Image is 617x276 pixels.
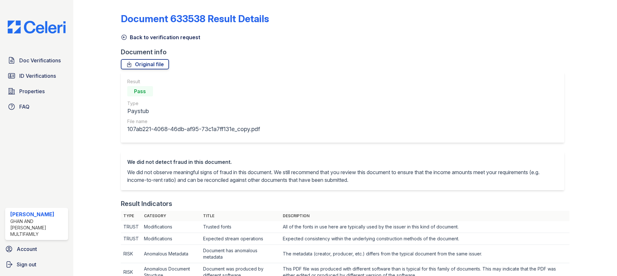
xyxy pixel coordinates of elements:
[3,243,71,255] a: Account
[10,218,66,237] div: Ghan and [PERSON_NAME] Multifamily
[17,261,36,268] span: Sign out
[19,87,45,95] span: Properties
[127,107,260,116] div: Paystub
[121,13,269,24] a: Document 633538 Result Details
[127,100,260,107] div: Type
[3,258,71,271] a: Sign out
[121,245,141,263] td: RISK
[141,233,201,245] td: Modifications
[141,211,201,221] th: Category
[127,118,260,125] div: File name
[121,48,569,57] div: Document info
[5,69,68,82] a: ID Verifications
[127,158,558,166] div: We did not detect fraud in this document.
[127,86,153,96] div: Pass
[201,211,280,221] th: Title
[121,233,141,245] td: TRUST
[121,33,200,41] a: Back to verification request
[201,221,280,233] td: Trusted fonts
[280,245,569,263] td: The metadata (creator, producer, etc.) differs from the typical document from the same issuer.
[280,233,569,245] td: Expected consistency within the underlying construction methods of the document.
[17,245,37,253] span: Account
[141,221,201,233] td: Modifications
[280,221,569,233] td: All of the fonts in use here are typically used by the issuer in this kind of document.
[5,85,68,98] a: Properties
[5,100,68,113] a: FAQ
[19,57,61,64] span: Doc Verifications
[10,210,66,218] div: [PERSON_NAME]
[127,78,260,85] div: Result
[121,199,172,208] div: Result Indicators
[121,59,169,69] a: Original file
[121,221,141,233] td: TRUST
[127,125,260,134] div: 107ab221-4068-46db-af95-73c1a7ff131e_copy.pdf
[5,54,68,67] a: Doc Verifications
[19,72,56,80] span: ID Verifications
[141,245,201,263] td: Anomalous Metadata
[121,211,141,221] th: Type
[201,245,280,263] td: Document has anomalous metadata
[19,103,30,111] span: FAQ
[201,233,280,245] td: Expected stream operations
[280,211,569,221] th: Description
[3,21,71,33] img: CE_Logo_Blue-a8612792a0a2168367f1c8372b55b34899dd931a85d93a1a3d3e32e68fde9ad4.png
[127,168,558,184] p: We did not observe meaningful signs of fraud in this document. We still recommend that you review...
